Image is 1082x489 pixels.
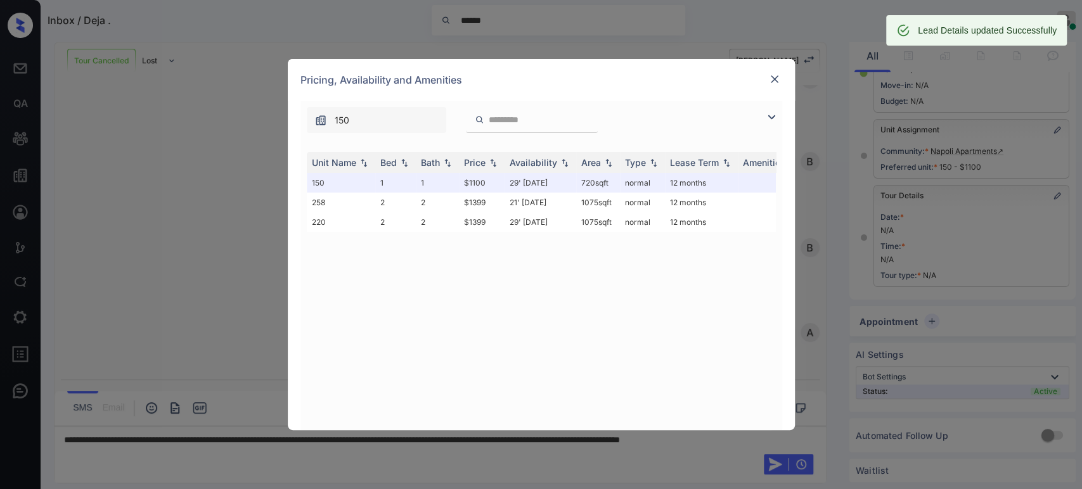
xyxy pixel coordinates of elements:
div: Area [581,157,601,168]
td: 12 months [665,193,738,212]
td: 29' [DATE] [505,212,576,232]
td: 12 months [665,173,738,193]
td: normal [620,193,665,212]
div: Amenities [743,157,785,168]
img: sorting [720,158,733,167]
img: sorting [647,158,660,167]
td: 1 [416,173,459,193]
td: normal [620,173,665,193]
img: sorting [558,158,571,167]
img: icon-zuma [764,110,779,125]
div: Lead Details updated Successfully [918,19,1057,42]
td: 2 [416,212,459,232]
div: Bed [380,157,397,168]
img: sorting [357,158,370,167]
img: sorting [602,158,615,167]
td: 21' [DATE] [505,193,576,212]
td: 720 sqft [576,173,620,193]
td: 12 months [665,212,738,232]
div: Bath [421,157,440,168]
td: 1 [375,173,416,193]
td: 150 [307,173,375,193]
img: sorting [487,158,499,167]
td: 29' [DATE] [505,173,576,193]
span: 150 [335,113,349,127]
img: icon-zuma [475,114,484,125]
div: Type [625,157,646,168]
div: Pricing, Availability and Amenities [288,59,795,101]
td: 1075 sqft [576,193,620,212]
img: icon-zuma [314,114,327,127]
img: close [768,73,781,86]
div: Availability [510,157,557,168]
img: sorting [398,158,411,167]
div: Unit Name [312,157,356,168]
td: 2 [375,212,416,232]
td: 1075 sqft [576,212,620,232]
td: $1100 [459,173,505,193]
td: 2 [375,193,416,212]
td: $1399 [459,193,505,212]
div: Lease Term [670,157,719,168]
td: 2 [416,193,459,212]
td: normal [620,212,665,232]
img: sorting [441,158,454,167]
td: $1399 [459,212,505,232]
div: Price [464,157,486,168]
td: 258 [307,193,375,212]
td: 220 [307,212,375,232]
